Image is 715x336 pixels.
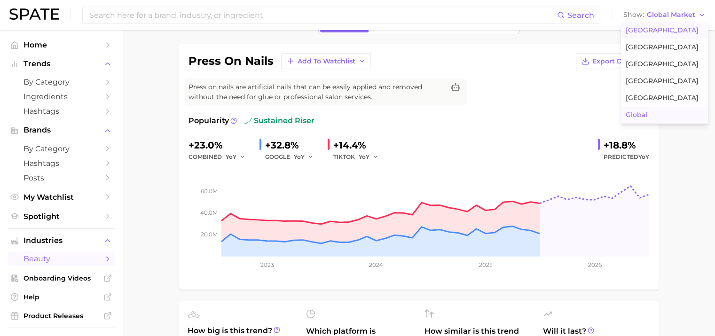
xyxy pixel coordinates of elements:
button: ShowGlobal Market [621,9,708,21]
div: +14.4% [333,138,385,153]
span: beauty [24,254,99,263]
a: Posts [8,171,115,185]
div: combined [189,151,252,163]
button: Add to Watchlist [281,53,371,69]
span: [GEOGRAPHIC_DATA] [626,77,699,85]
button: Export Data [576,53,649,69]
input: Search here for a brand, industry, or ingredient [88,7,557,23]
span: YoY [294,153,305,161]
div: GOOGLE [265,151,320,163]
span: Predicted [604,151,649,163]
span: Popularity [189,115,229,126]
span: Press on nails are artificial nails that can be easily applied and removed without the need for g... [189,82,444,102]
button: Industries [8,234,115,248]
span: [GEOGRAPHIC_DATA] [626,60,699,68]
a: Spotlight [8,209,115,224]
tspan: 2025 [479,261,493,268]
tspan: 2023 [260,261,274,268]
a: by Category [8,141,115,156]
span: Help [24,293,99,301]
a: Product Releases [8,309,115,323]
a: Onboarding Videos [8,271,115,285]
span: YoY [359,153,369,161]
span: Product Releases [24,312,99,320]
span: Hashtags [24,159,99,168]
span: Export Data [592,57,634,65]
span: Spotlight [24,212,99,221]
div: ShowGlobal Market [621,22,708,124]
span: by Category [24,78,99,86]
button: YoY [294,151,314,163]
a: by Category [8,75,115,89]
button: YoY [226,151,246,163]
button: YoY [359,151,379,163]
span: Home [24,40,99,49]
span: YoY [638,153,649,160]
img: SPATE [9,8,59,20]
a: beauty [8,251,115,266]
a: Home [8,38,115,52]
a: Ingredients [8,89,115,104]
span: Hashtags [24,107,99,116]
img: sustained riser [244,117,252,125]
div: +23.0% [189,138,252,153]
span: Global [626,111,647,119]
span: by Category [24,144,99,153]
button: Trends [8,57,115,71]
div: TIKTOK [333,151,385,163]
h1: press on nails [189,55,274,67]
a: Help [8,290,115,304]
div: +32.8% [265,138,320,153]
tspan: 2024 [369,261,383,268]
span: [GEOGRAPHIC_DATA] [626,43,699,51]
span: Posts [24,173,99,182]
span: Show [623,12,644,17]
span: YoY [226,153,236,161]
span: Trends [24,60,99,68]
span: Add to Watchlist [298,57,355,65]
a: Hashtags [8,156,115,171]
a: My Watchlist [8,190,115,204]
button: Brands [8,123,115,137]
span: Onboarding Videos [24,274,99,282]
span: Search [567,11,594,20]
tspan: 2026 [588,261,602,268]
span: My Watchlist [24,193,99,202]
span: [GEOGRAPHIC_DATA] [626,94,699,102]
span: sustained riser [244,115,314,126]
div: +18.8% [604,138,649,153]
span: Industries [24,236,99,245]
span: Ingredients [24,92,99,101]
span: Brands [24,126,99,134]
span: Global Market [647,12,695,17]
a: Hashtags [8,104,115,118]
span: [GEOGRAPHIC_DATA] [626,26,699,34]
